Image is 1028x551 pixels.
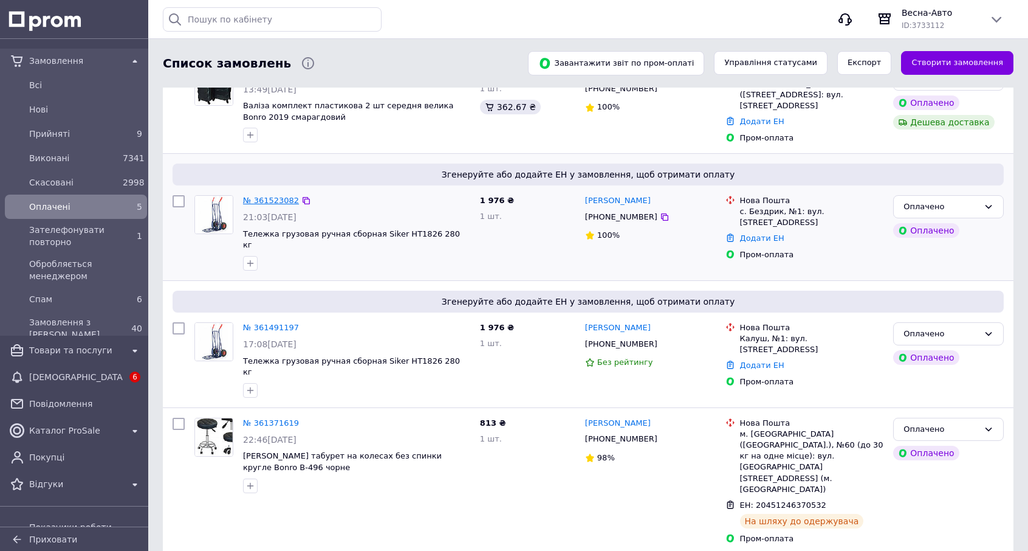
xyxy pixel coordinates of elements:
[583,209,660,225] div: [PHONE_NUMBER]
[740,429,884,495] div: м. [GEOGRAPHIC_DATA] ([GEOGRAPHIC_DATA].), №60 (до 30 кг на одне місце): вул. [GEOGRAPHIC_DATA] [...
[129,372,140,383] span: 6
[243,323,299,332] a: № 361491197
[480,434,502,443] span: 1 шт.
[163,7,382,32] input: Пошук по кабінету
[480,339,502,348] span: 1 шт.
[583,336,660,352] div: [PHONE_NUMBER]
[123,153,145,163] span: 7341
[131,324,142,333] span: 40
[29,535,77,544] span: Приховати
[740,206,884,228] div: с. Бездрик, №1: вул. [STREET_ADDRESS]
[902,7,979,19] span: Весна-Авто
[243,212,296,222] span: 21:03[DATE]
[29,425,123,437] span: Каталог ProSale
[243,196,299,205] a: № 361523082
[195,323,233,361] img: Фото товару
[123,178,145,187] span: 2998
[29,128,118,140] span: Прийняті
[585,322,651,334] a: [PERSON_NAME]
[740,361,784,370] a: Додати ЕН
[29,451,142,463] span: Покупці
[243,101,453,122] a: Валіза комплект пластикова 2 шт середня велика Bonro 2019 смарагдовий
[137,231,142,241] span: 1
[194,322,233,361] a: Фото товару
[243,418,299,428] a: № 361371619
[740,533,884,544] div: Пром-оплата
[903,423,979,436] div: Оплачено
[740,78,884,112] div: м. [GEOGRAPHIC_DATA] ([STREET_ADDRESS]: вул. [STREET_ADDRESS]
[583,81,660,97] div: [PHONE_NUMBER]
[740,333,884,355] div: Калуш, №1: вул. [STREET_ADDRESS]
[903,201,979,213] div: Оплачено
[837,51,892,75] button: Експорт
[243,451,442,472] a: [PERSON_NAME] табурет на колесах без спинки кругле Bonro B-496 чорне
[740,133,884,144] div: Пром-оплата
[893,95,959,110] div: Оплачено
[740,195,884,206] div: Нова Пошта
[740,376,884,387] div: Пром-оплата
[29,201,118,213] span: Оплачені
[29,316,118,341] span: Замовлення з [PERSON_NAME]
[480,323,514,332] span: 1 976 ₴
[194,418,233,457] a: Фото товару
[597,102,620,111] span: 100%
[29,258,142,282] span: Обробляється менеджером
[740,249,884,260] div: Пром-оплата
[480,100,541,114] div: 362.67 ₴
[585,195,651,207] a: [PERSON_NAME]
[163,55,291,72] span: Список замовлень
[243,85,296,94] span: 13:49[DATE]
[528,51,704,75] button: Завантажити звіт по пром-оплаті
[585,418,651,429] a: [PERSON_NAME]
[714,51,828,75] button: Управління статусами
[29,224,118,248] span: Зателефонувати повторно
[243,435,296,445] span: 22:46[DATE]
[740,514,864,528] div: На шляху до одержувача
[29,478,123,490] span: Відгуки
[740,234,784,243] a: Додати ЕН
[29,293,118,305] span: Спам
[29,103,142,116] span: Нові
[740,117,784,126] a: Додати ЕН
[29,79,142,91] span: Всi
[740,501,826,510] span: ЕН: 20451246370532
[902,21,944,30] span: ID: 3733112
[29,152,118,164] span: Виконані
[177,296,999,308] span: Згенеруйте або додайте ЕН у замовлення, щоб отримати оплату
[893,350,959,365] div: Оплачено
[194,195,233,234] a: Фото товару
[137,202,142,212] span: 5
[480,196,514,205] span: 1 976 ₴
[137,294,142,304] span: 6
[893,115,994,130] div: Дешева доставка
[480,84,502,93] span: 1 шт.
[29,371,123,383] span: [DEMOGRAPHIC_DATA]
[903,328,979,341] div: Оплачено
[243,339,296,349] span: 17:08[DATE]
[583,431,660,447] div: [PHONE_NUMBER]
[243,356,460,377] a: Тележка грузовая ручная сборная Siker HT1826 280 кг
[29,55,123,67] span: Замовлення
[740,418,884,429] div: Нова Пошта
[29,398,142,410] span: Повідомлення
[177,168,999,181] span: Згенеруйте або додайте ЕН у замовлення, щоб отримати оплату
[137,129,142,139] span: 9
[195,418,233,456] img: Фото товару
[29,176,118,189] span: Скасовані
[597,230,620,240] span: 100%
[901,51,1013,75] a: Створити замовлення
[29,344,123,356] span: Товари та послуги
[893,446,959,460] div: Оплачено
[597,358,653,367] span: Без рейтингу
[243,229,460,250] a: Тележка грузовая ручная сборная Siker HT1826 280 кг
[597,453,615,462] span: 98%
[740,322,884,333] div: Нова Пошта
[480,418,506,428] span: 813 ₴
[480,212,502,221] span: 1 шт.
[893,223,959,238] div: Оплачено
[29,521,142,546] span: Показники роботи компанії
